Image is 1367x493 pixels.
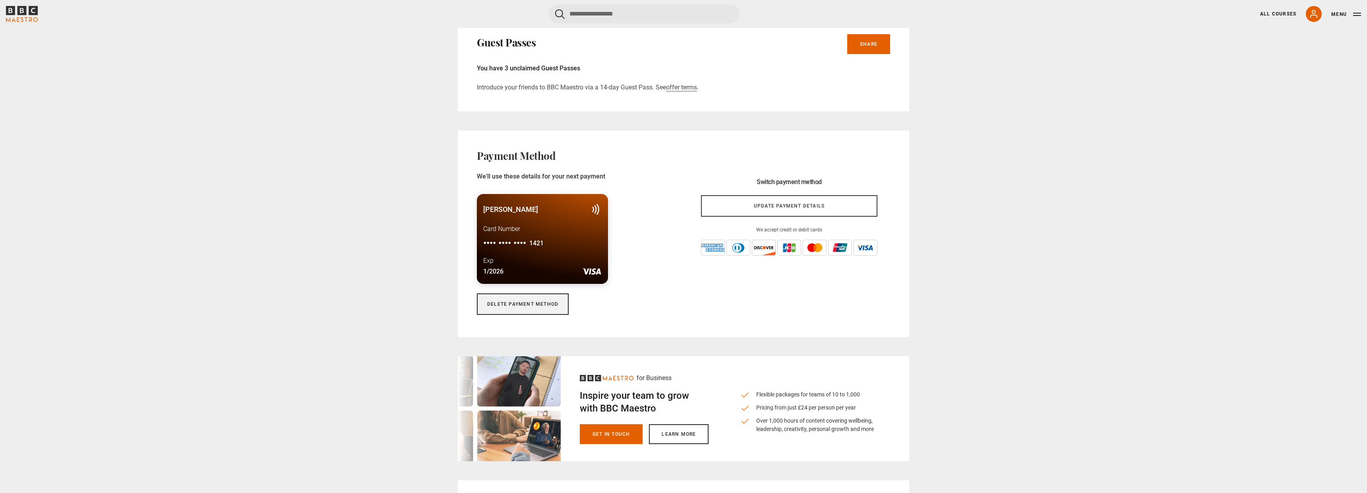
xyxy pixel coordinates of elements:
p: You have 3 unclaimed Guest Passes [477,64,890,73]
a: Learn more [649,424,709,444]
span: 1421 [529,237,544,250]
li: Flexible packages for teams of 10 to 1,000 [740,390,877,399]
button: Toggle navigation [1331,10,1361,18]
img: diners [726,240,750,256]
h2: Guest Passes [477,36,536,49]
img: visa [854,240,877,256]
h2: Payment Method [477,149,556,162]
h2: Inspire your team to grow with BBC Maestro [580,389,709,415]
p: 1/2026 [483,267,503,276]
h3: Switch payment method [701,178,877,186]
p: We accept credit or debit cards [701,226,877,233]
a: Get in touch [580,424,643,444]
a: All Courses [1260,10,1296,17]
img: discover [752,240,776,256]
img: unionpay [828,240,852,256]
img: jcb [777,240,801,256]
p: Exp [483,256,494,266]
img: mastercard [803,240,827,256]
svg: BBC Maestro [6,6,38,22]
input: Search [549,4,740,23]
a: Share [847,34,890,54]
p: •••• •••• •••• [483,237,602,250]
img: business-signpost-desktop.webp [458,356,561,461]
svg: BBC Maestro [580,375,633,381]
li: Pricing from just £24 per person per year [740,404,877,412]
p: Card Number [483,224,602,234]
a: Update payment details [701,195,877,217]
p: for Business [637,373,672,383]
img: amex [701,240,725,256]
p: We'll use these details for your next payment [477,172,679,181]
button: Submit the search query [555,9,565,19]
p: [PERSON_NAME] [483,204,538,215]
a: offer terms [666,83,697,91]
img: visa [582,266,602,278]
p: Introduce your friends to BBC Maestro via a 14-day Guest Pass. See . [477,83,890,92]
a: Delete payment method [477,293,569,315]
li: Over 1,000 hours of content covering wellbeing, leadership, creativity, personal growth and more [740,417,877,433]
